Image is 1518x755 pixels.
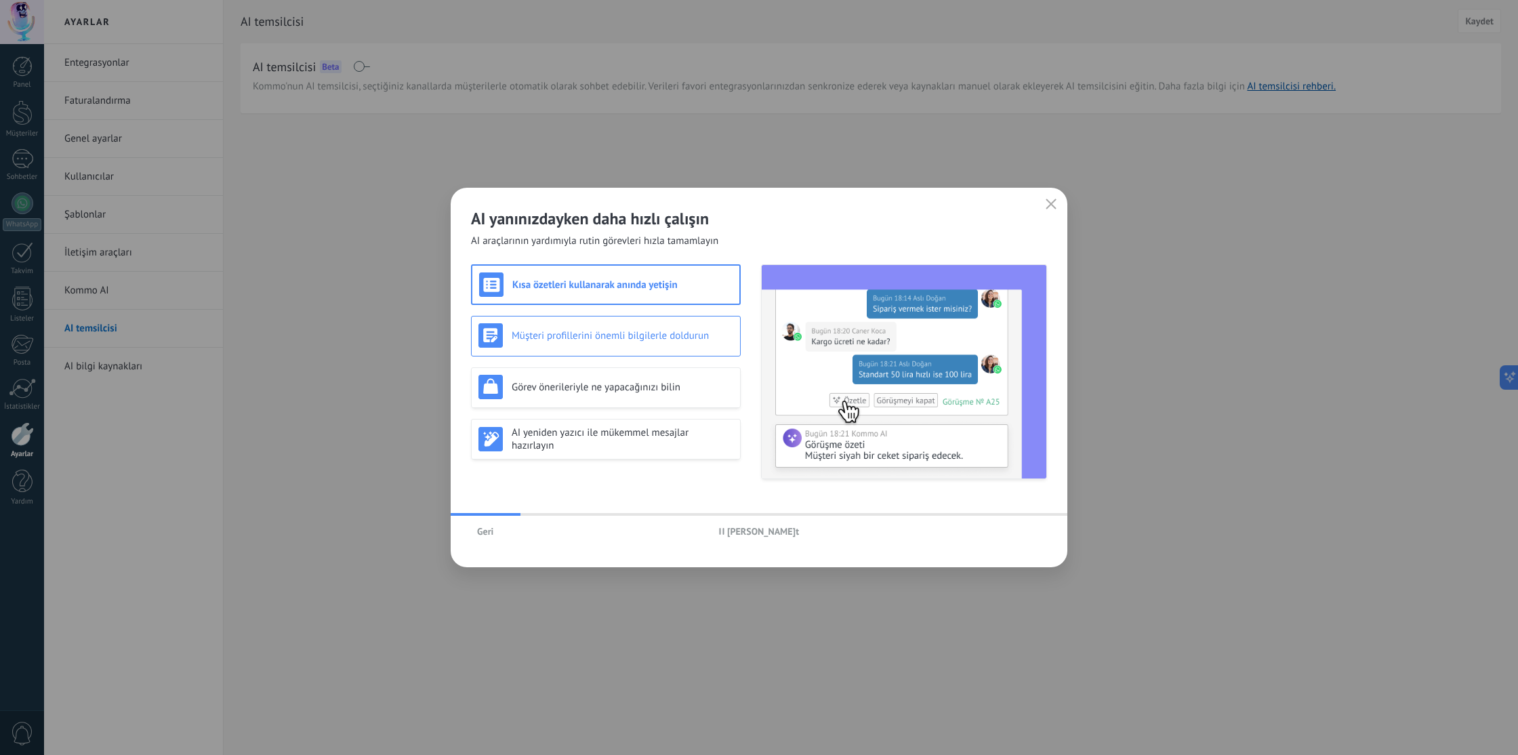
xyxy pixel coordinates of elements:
[471,234,718,248] span: AI araçlarının yardımıyla rutin görevleri hızla tamamlayın
[727,527,799,536] span: [PERSON_NAME]t
[512,329,733,342] h3: Müşteri profillerini önemli bilgilerle doldurun
[713,521,805,542] button: [PERSON_NAME]t
[512,279,733,291] h3: Kısa özetleri kullanarak anında yetişin
[471,208,1047,229] h2: AI yanınızdayken daha hızlı çalışın
[512,381,733,394] h3: Görev önerileriyle ne yapacağınızı bilin
[512,426,733,452] h3: AI yeniden yazıcı ile mükemmel mesajlar hazırlayın
[477,527,493,536] span: Geri
[471,521,499,542] button: Geri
